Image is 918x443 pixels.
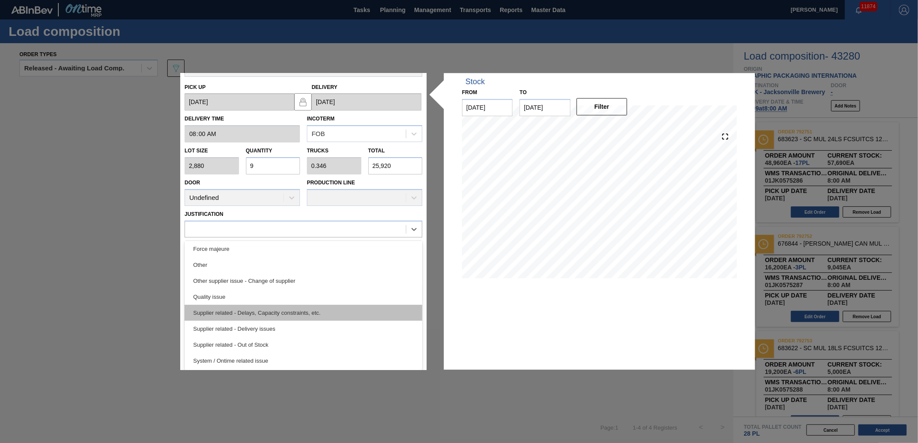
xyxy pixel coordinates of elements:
[185,240,422,252] label: Comments
[185,337,422,353] div: Supplier related - Out of Stock
[520,99,570,116] input: mm/dd/yyyy
[577,98,627,115] button: Filter
[312,94,421,111] input: mm/dd/yyyy
[462,99,513,116] input: mm/dd/yyyy
[185,94,294,111] input: mm/dd/yyyy
[520,89,526,95] label: to
[462,89,477,95] label: From
[298,97,308,107] img: locked
[185,305,422,321] div: Supplier related - Delays, Capacity constraints, etc.
[294,93,312,111] button: locked
[465,77,485,86] div: Stock
[185,321,422,337] div: Supplier related - Delivery issues
[185,289,422,305] div: Quality issue
[307,180,355,186] label: Production Line
[307,116,335,122] label: Incoterm
[185,211,223,217] label: Justification
[312,130,325,138] div: FOB
[185,84,206,90] label: Pick up
[185,145,239,158] label: Lot size
[185,241,422,257] div: Force majeure
[312,84,338,90] label: Delivery
[246,148,272,154] label: Quantity
[185,180,200,186] label: Door
[307,148,328,154] label: Trucks
[185,273,422,289] div: Other supplier issue - Change of supplier
[368,148,385,154] label: Total
[185,257,422,273] div: Other
[185,113,300,126] label: Delivery Time
[185,353,422,369] div: System / Ontime related issue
